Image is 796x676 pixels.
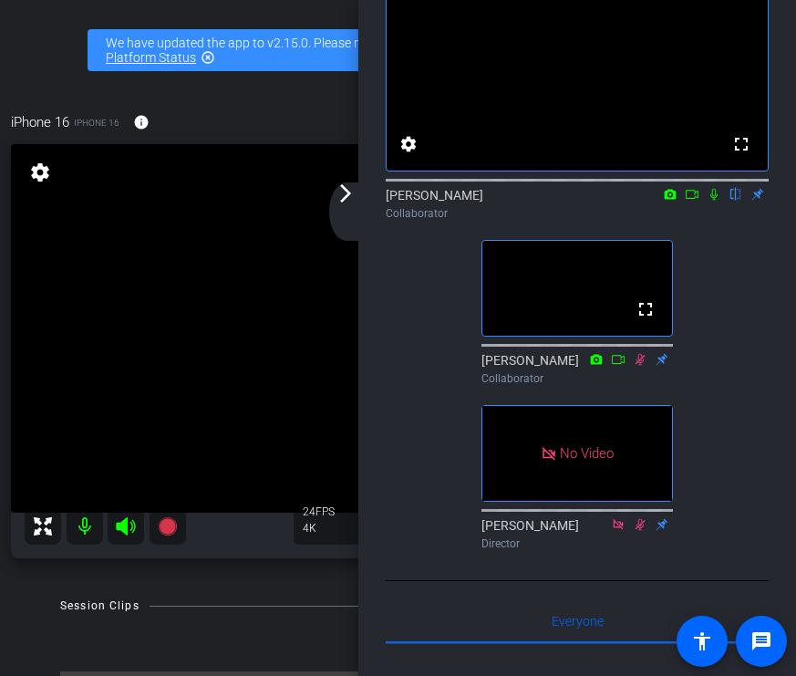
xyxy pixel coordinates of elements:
div: 24 [303,504,348,519]
mat-icon: settings [27,161,53,183]
div: Session Clips [60,597,140,615]
div: [PERSON_NAME] [481,516,673,552]
a: Platform Status [106,50,196,65]
span: FPS [315,505,335,518]
mat-icon: highlight_off [201,50,215,65]
mat-icon: settings [398,133,419,155]
div: We have updated the app to v2.15.0. Please make sure the mobile user has the newest version. [88,29,708,71]
div: 4K [303,521,348,536]
mat-icon: fullscreen [635,298,656,320]
div: Collaborator [386,205,769,222]
mat-icon: message [750,630,772,652]
mat-icon: flip [725,185,747,202]
span: Everyone [552,615,604,628]
mat-icon: arrow_forward_ios [335,182,357,204]
div: 00:00:00 [348,504,470,536]
div: Director [481,536,673,552]
mat-icon: fullscreen [730,133,752,155]
mat-icon: info [133,114,150,130]
span: No Video [560,444,614,461]
div: [PERSON_NAME] [386,186,769,222]
div: Collaborator [481,370,673,387]
div: [PERSON_NAME] [481,351,673,387]
span: iPhone 16 [11,112,69,132]
span: iPhone 16 [74,116,119,130]
mat-icon: accessibility [691,630,713,652]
